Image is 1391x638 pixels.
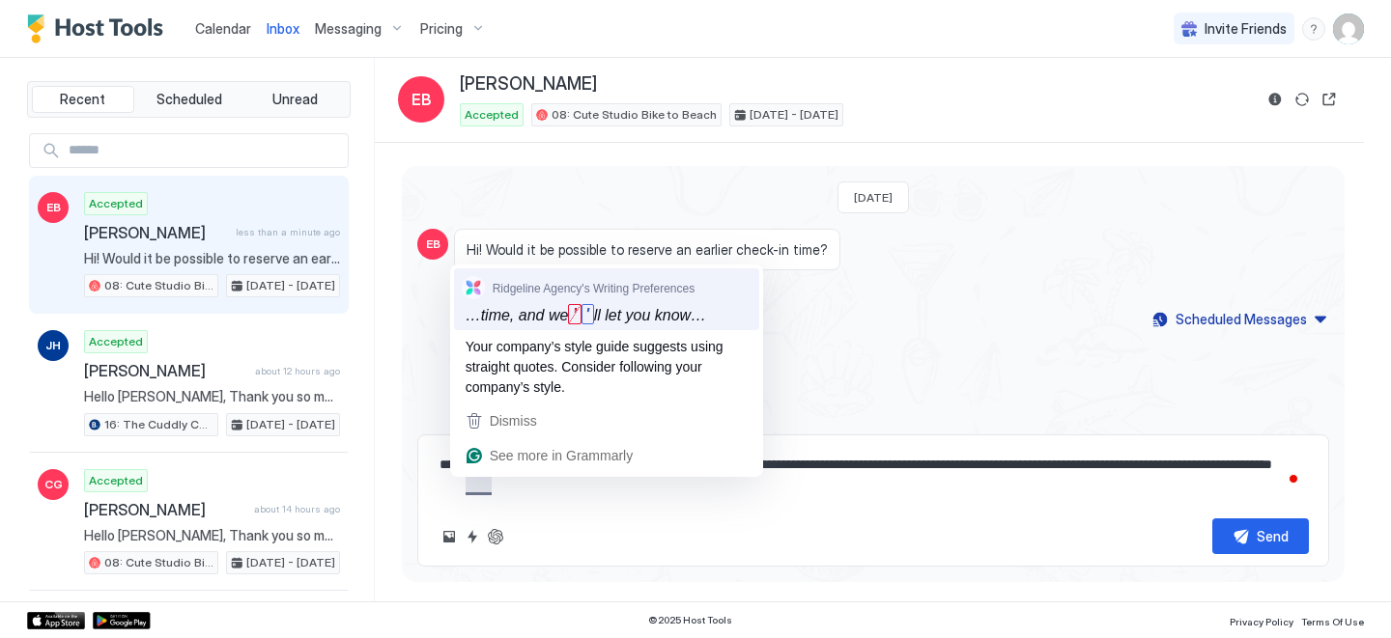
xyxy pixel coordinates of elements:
span: [DATE] - [DATE] [246,416,335,433]
span: EB [426,236,440,253]
span: [PERSON_NAME] [84,500,246,519]
button: Open reservation [1318,88,1341,111]
button: Scheduled [138,86,241,113]
span: Scheduled [156,91,222,108]
a: Google Play Store [93,612,151,629]
span: CG [44,476,63,493]
a: Privacy Policy [1230,610,1293,630]
button: Unread [243,86,346,113]
div: Scheduled Messages [1176,309,1307,329]
span: [DATE] - [DATE] [246,277,335,294]
span: Recent [60,91,105,108]
span: Accepted [89,195,143,212]
a: App Store [27,612,85,629]
span: [DATE] [854,190,893,205]
span: © 2025 Host Tools [648,614,732,626]
span: about 14 hours ago [254,503,340,515]
span: JH [45,337,61,354]
span: [PERSON_NAME] [460,73,597,96]
span: Inbox [267,20,299,37]
span: [PERSON_NAME] [84,223,228,242]
input: Input Field [61,134,348,167]
textarea: To enrich screen reader interactions, please activate Accessibility in Grammarly extension settings [438,447,1309,503]
a: Calendar [195,18,251,39]
span: [DATE] - [DATE] [246,554,335,571]
button: Scheduled Messages [1150,306,1329,332]
a: Inbox [267,18,299,39]
span: [DATE] - [DATE] [750,106,838,124]
span: less than a minute ago [236,226,340,238]
div: Send [1257,526,1289,546]
span: 16: The Cuddly Cub Studio [104,416,213,433]
button: ChatGPT Auto Reply [484,525,507,548]
span: 08: Cute Studio Bike to Beach [104,277,213,294]
span: about 12 hours ago [255,365,340,377]
span: Hi! Would it be possible to reserve an earlier check-in time? [467,241,828,259]
span: Unread [272,91,318,108]
span: [PERSON_NAME] [84,361,247,380]
div: tab-group [27,81,351,118]
button: Reservation information [1263,88,1287,111]
a: Host Tools Logo [27,14,172,43]
span: Hello [PERSON_NAME], Thank you so much for your booking! We'll send the check-in instructions on ... [84,388,340,405]
span: Hi! Would it be possible to reserve an earlier check-in time? [84,250,340,267]
span: Terms Of Use [1301,616,1364,627]
span: Accepted [89,333,143,350]
span: EB [412,88,432,111]
div: menu [1302,17,1325,41]
button: Send [1212,518,1309,554]
span: 08: Cute Studio Bike to Beach [104,554,213,571]
span: Calendar [195,20,251,37]
span: Invite Friends [1205,20,1287,38]
div: User profile [1333,14,1364,44]
span: EB [46,199,61,216]
a: Terms Of Use [1301,610,1364,630]
span: Hello [PERSON_NAME], Thank you so much for your booking! We'll send the check-in instructions on ... [84,527,340,544]
button: Recent [32,86,134,113]
button: Quick reply [461,525,484,548]
span: Accepted [465,106,519,124]
span: Privacy Policy [1230,616,1293,627]
span: Accepted [89,472,143,489]
span: Messaging [315,20,382,38]
button: Sync reservation [1291,88,1314,111]
span: 08: Cute Studio Bike to Beach [552,106,717,124]
button: Upload image [438,525,461,548]
span: Pricing [420,20,463,38]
